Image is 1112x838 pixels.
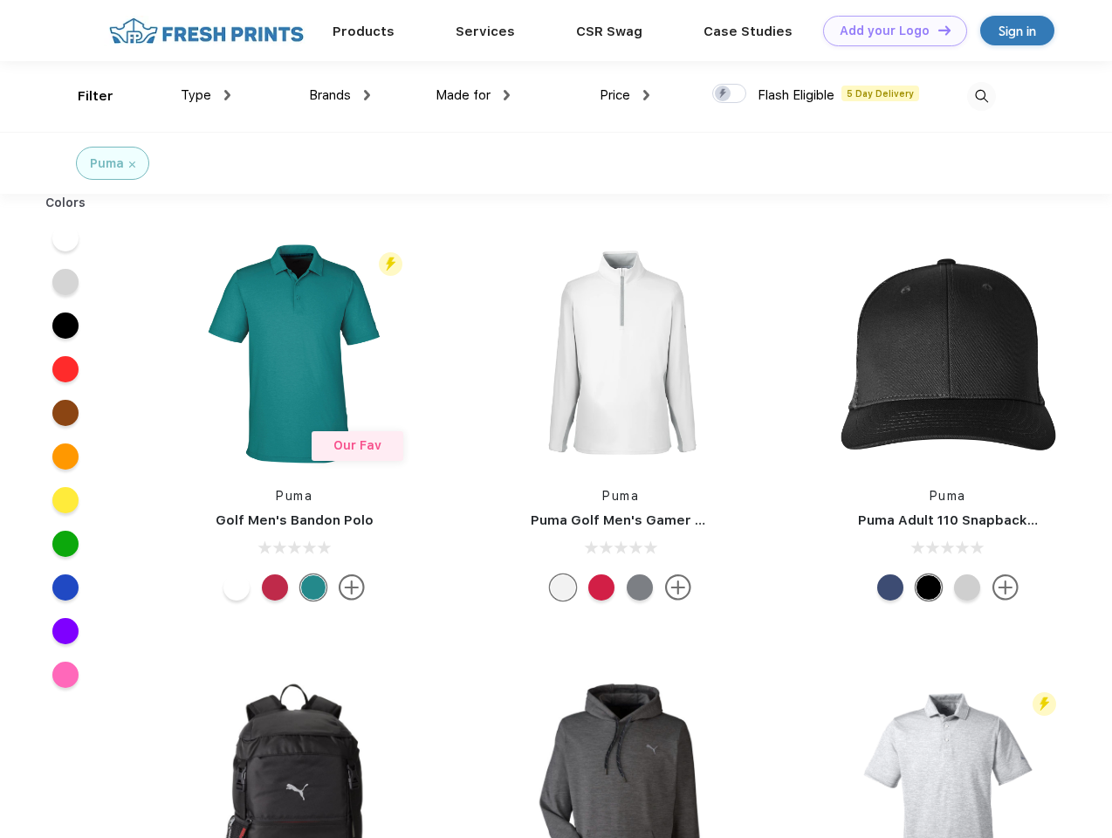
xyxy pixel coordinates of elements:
[980,16,1054,45] a: Sign in
[104,16,309,46] img: fo%20logo%202.webp
[877,574,903,601] div: Peacoat Qut Shd
[758,87,834,103] span: Flash Eligible
[841,86,919,101] span: 5 Day Delivery
[339,574,365,601] img: more.svg
[78,86,113,106] div: Filter
[999,21,1036,41] div: Sign in
[967,82,996,111] img: desktop_search.svg
[181,87,211,103] span: Type
[840,24,930,38] div: Add your Logo
[916,574,942,601] div: Pma Blk Pma Blk
[309,87,351,103] span: Brands
[588,574,614,601] div: Ski Patrol
[938,25,951,35] img: DT
[379,252,402,276] img: flash_active_toggle.svg
[1033,692,1056,716] img: flash_active_toggle.svg
[456,24,515,39] a: Services
[832,237,1064,470] img: func=resize&h=266
[531,512,807,528] a: Puma Golf Men's Gamer Golf Quarter-Zip
[954,574,980,601] div: Quarry Brt Whit
[602,489,639,503] a: Puma
[333,24,395,39] a: Products
[627,574,653,601] div: Quiet Shade
[504,90,510,100] img: dropdown.png
[550,574,576,601] div: Bright White
[930,489,966,503] a: Puma
[300,574,326,601] div: Green Lagoon
[992,574,1019,601] img: more.svg
[600,87,630,103] span: Price
[223,574,250,601] div: Bright White
[576,24,642,39] a: CSR Swag
[178,237,410,470] img: func=resize&h=266
[129,161,135,168] img: filter_cancel.svg
[505,237,737,470] img: func=resize&h=266
[90,155,124,173] div: Puma
[276,489,312,503] a: Puma
[643,90,649,100] img: dropdown.png
[364,90,370,100] img: dropdown.png
[333,438,381,452] span: Our Fav
[32,194,100,212] div: Colors
[224,90,230,100] img: dropdown.png
[216,512,374,528] a: Golf Men's Bandon Polo
[665,574,691,601] img: more.svg
[262,574,288,601] div: Ski Patrol
[436,87,491,103] span: Made for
